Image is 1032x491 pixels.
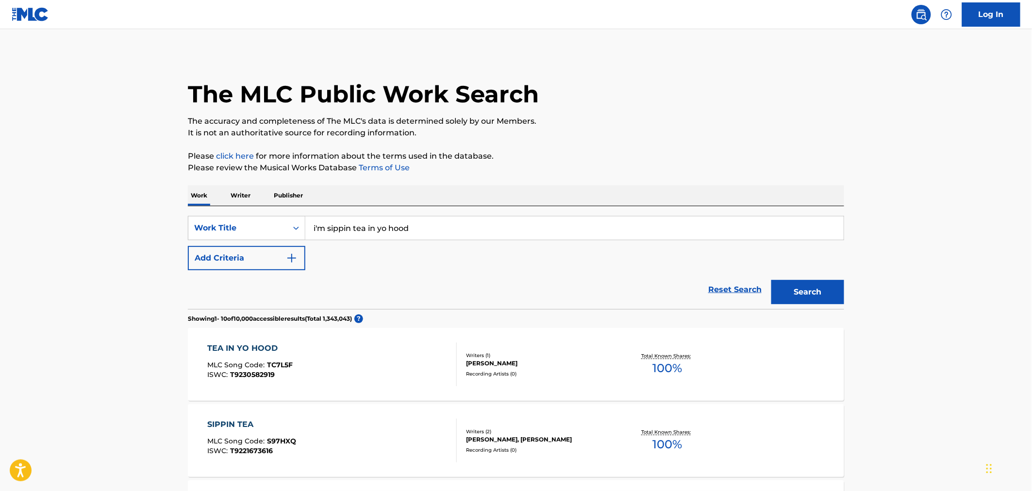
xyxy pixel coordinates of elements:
div: Writers ( 2 ) [466,428,613,435]
div: Recording Artists ( 0 ) [466,370,613,377]
p: It is not an authoritative source for recording information. [188,127,844,139]
h1: The MLC Public Work Search [188,80,539,109]
button: Add Criteria [188,246,305,270]
span: ISWC : [208,446,231,455]
span: 100 % [652,436,682,453]
a: TEA IN YO HOODMLC Song Code:TC7L5FISWC:T9230582919Writers (1)[PERSON_NAME]Recording Artists (0)To... [188,328,844,401]
span: MLC Song Code : [208,360,267,369]
span: ISWC : [208,370,231,379]
a: Log In [962,2,1020,27]
img: search [915,9,927,20]
div: Work Title [194,222,282,234]
span: T9230582919 [231,370,275,379]
p: Work [188,185,210,206]
div: TEA IN YO HOOD [208,343,293,354]
form: Search Form [188,216,844,309]
button: Search [771,280,844,304]
a: Reset Search [703,279,766,300]
img: 9d2ae6d4665cec9f34b9.svg [286,252,298,264]
p: Total Known Shares: [641,352,693,360]
p: Publisher [271,185,306,206]
p: The accuracy and completeness of The MLC's data is determined solely by our Members. [188,115,844,127]
p: Total Known Shares: [641,428,693,436]
a: SIPPIN TEAMLC Song Code:S97HXQISWC:T9221673616Writers (2)[PERSON_NAME], [PERSON_NAME]Recording Ar... [188,404,844,477]
a: click here [216,151,254,161]
img: help [941,9,952,20]
p: Please for more information about the terms used in the database. [188,150,844,162]
span: TC7L5F [267,360,293,369]
a: Public Search [912,5,931,24]
div: [PERSON_NAME] [466,359,613,368]
p: Writer [228,185,253,206]
div: SIPPIN TEA [208,419,297,430]
p: Showing 1 - 10 of 10,000 accessible results (Total 1,343,043 ) [188,314,352,323]
span: 100 % [652,360,682,377]
div: Help [937,5,956,24]
div: Recording Artists ( 0 ) [466,446,613,454]
div: [PERSON_NAME], [PERSON_NAME] [466,435,613,444]
span: S97HXQ [267,437,297,445]
span: MLC Song Code : [208,437,267,445]
p: Please review the Musical Works Database [188,162,844,174]
div: Writers ( 1 ) [466,352,613,359]
img: MLC Logo [12,7,49,21]
div: Drag [986,454,992,483]
a: Terms of Use [357,163,410,172]
iframe: Chat Widget [983,444,1032,491]
span: ? [354,314,363,323]
span: T9221673616 [231,446,273,455]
